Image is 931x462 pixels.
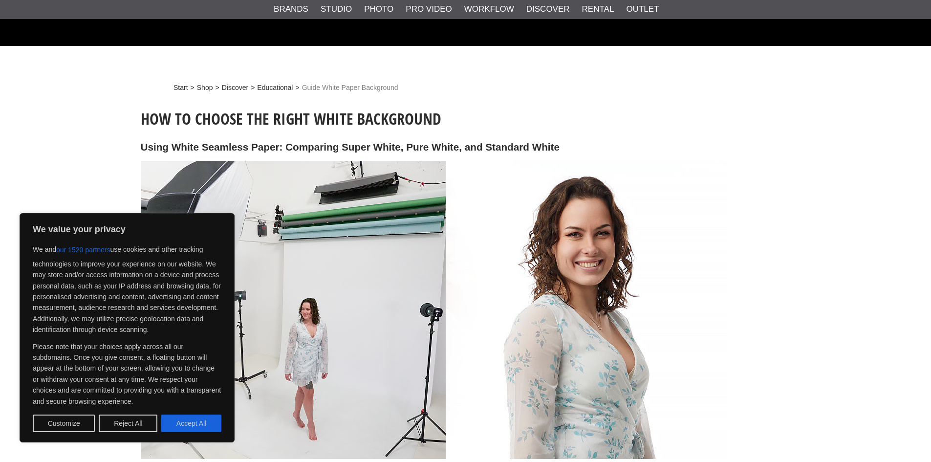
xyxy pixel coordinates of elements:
[191,83,195,93] span: >
[274,3,308,16] a: Brands
[626,3,659,16] a: Outlet
[251,83,255,93] span: >
[141,161,727,459] img: Colorama and Manfrotto White Seamless Paper Backgrounds
[257,83,293,93] a: Educational
[464,3,514,16] a: Workflow
[33,223,221,235] p: We value your privacy
[56,241,110,259] button: our 1520 partners
[99,415,157,432] button: Reject All
[364,3,393,16] a: Photo
[582,3,614,16] a: Rental
[197,83,213,93] a: Shop
[321,3,352,16] a: Studio
[215,83,219,93] span: >
[141,108,727,130] h1: How to Choose the Right White Background
[141,140,727,154] h2: Using White Seamless Paper: Comparing Super White, Pure White, and Standard White
[222,83,248,93] a: Discover
[161,415,221,432] button: Accept All
[302,83,398,93] span: Guide White Paper Background
[33,415,95,432] button: Customize
[173,83,188,93] a: Start
[526,3,570,16] a: Discover
[33,241,221,335] p: We and use cookies and other tracking technologies to improve your experience on our website. We ...
[20,213,235,442] div: We value your privacy
[406,3,452,16] a: Pro Video
[295,83,299,93] span: >
[33,341,221,407] p: Please note that your choices apply across all our subdomains. Once you give consent, a floating ...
